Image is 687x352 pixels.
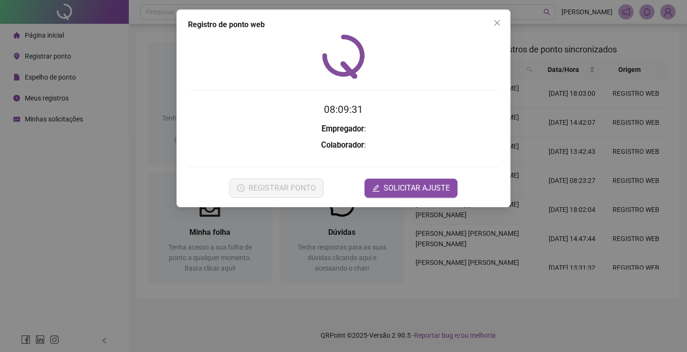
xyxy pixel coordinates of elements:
img: QRPoint [322,34,365,79]
span: edit [372,184,380,192]
time: 08:09:31 [324,104,363,115]
span: SOLICITAR AJUSTE [384,182,450,194]
button: editSOLICITAR AJUSTE [364,179,458,198]
div: Registro de ponto web [188,19,499,30]
button: REGISTRAR PONTO [229,179,323,198]
h3: : [188,123,499,135]
strong: Colaborador [321,141,364,150]
h3: : [188,139,499,151]
strong: Empregador [322,124,364,133]
span: close [493,19,501,27]
button: Close [489,15,505,30]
